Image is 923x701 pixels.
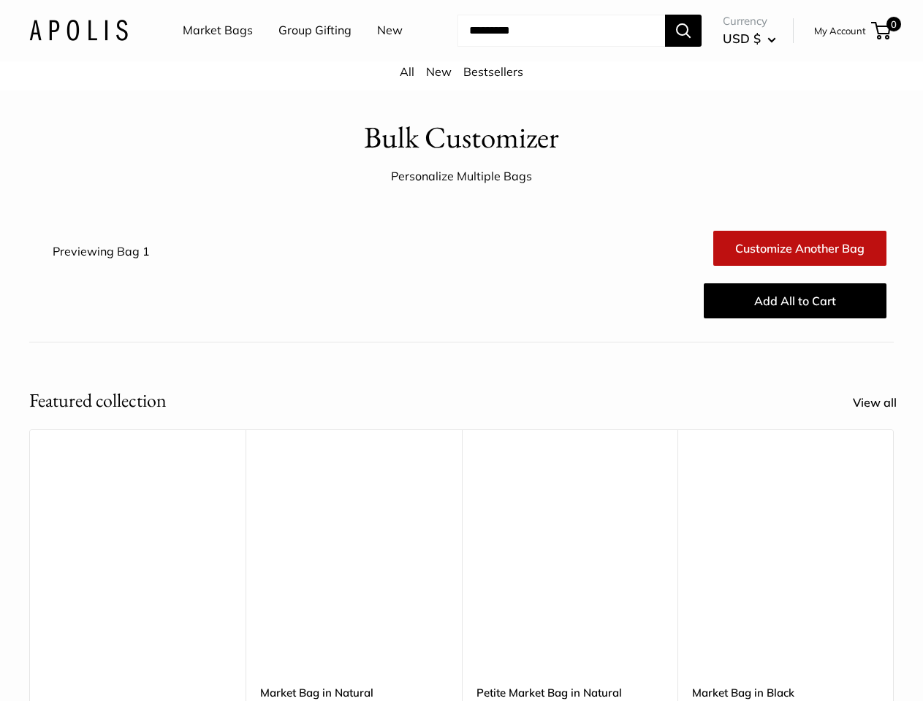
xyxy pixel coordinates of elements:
[29,20,128,41] img: Apolis
[814,22,866,39] a: My Account
[260,684,447,701] a: Market Bag in Natural
[44,466,231,653] a: description_Make it yours with custom printed text.description_The Original Market bag in its 4 n...
[29,386,167,415] h2: Featured collection
[476,466,664,653] a: Petite Market Bag in Naturaldescription_Effortless style that elevates every moment
[886,17,901,31] span: 0
[463,64,523,79] a: Bestsellers
[377,20,403,42] a: New
[853,392,913,414] a: View all
[665,15,702,47] button: Search
[391,166,532,188] div: Personalize Multiple Bags
[183,20,253,42] a: Market Bags
[692,466,879,653] a: Market Bag in BlackMarket Bag in Black
[704,283,886,318] button: Add All to Cart
[873,22,891,39] a: 0
[260,466,447,653] a: Market Bag in NaturalMarket Bag in Natural
[723,27,776,50] button: USD $
[364,116,559,159] h1: Bulk Customizer
[278,20,352,42] a: Group Gifting
[426,64,452,79] a: New
[457,15,665,47] input: Search...
[400,64,414,79] a: All
[723,11,776,31] span: Currency
[723,31,761,46] span: USD $
[713,231,886,266] a: Customize Another Bag
[53,244,150,258] span: Previewing Bag 1
[692,684,879,701] a: Market Bag in Black
[476,684,664,701] a: Petite Market Bag in Natural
